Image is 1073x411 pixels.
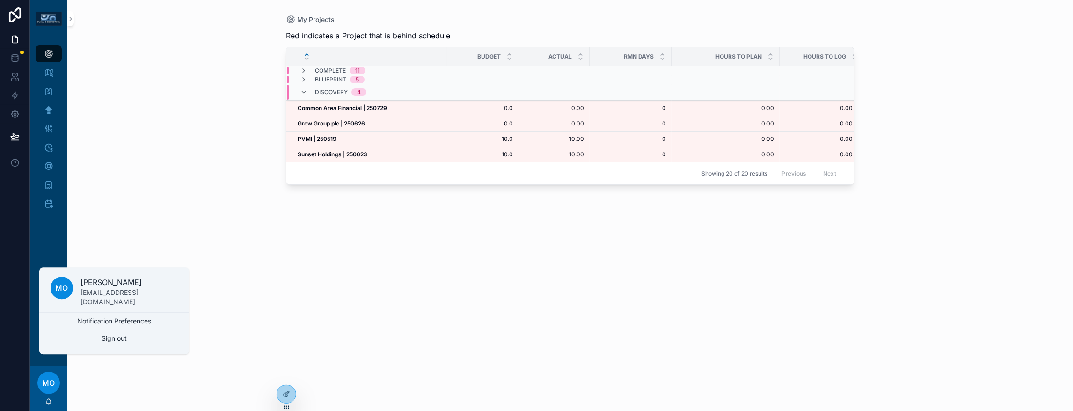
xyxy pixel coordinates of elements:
p: [PERSON_NAME] [80,277,178,288]
strong: Sunset Holdings | 250623 [298,151,367,158]
a: 0.00 [677,120,774,127]
span: Discovery [315,88,348,96]
button: Notification Preferences [39,313,189,330]
a: 0.00 [780,151,853,158]
span: Red indicates a Project that is behind schedule [286,30,450,41]
a: 0 [595,151,666,158]
a: 10.00 [524,135,584,143]
span: Actual [548,53,572,60]
a: 0 [595,120,666,127]
strong: Common Area Financial | 250729 [298,104,387,111]
span: Hours to Log [803,53,846,60]
span: Complete [315,67,346,74]
a: Grow Group plc | 250626 [298,120,442,127]
a: My Projects [286,15,335,24]
a: 0 [595,104,666,112]
span: Hours to Plan [715,53,762,60]
a: 0.00 [677,151,774,158]
div: 5 [356,76,359,83]
a: Common Area Financial | 250729 [298,104,442,112]
a: 0.0 [453,120,513,127]
div: 11 [355,67,360,74]
a: 0.0 [453,104,513,112]
a: 0.00 [780,104,853,112]
a: 0 [595,135,666,143]
span: Showing 20 of 20 results [701,170,767,177]
img: App logo [36,12,62,26]
a: Sunset Holdings | 250623 [298,151,442,158]
strong: PVMI | 250519 [298,135,336,142]
a: 10.00 [524,151,584,158]
span: My Projects [297,15,335,24]
p: [EMAIL_ADDRESS][DOMAIN_NAME] [80,288,178,307]
a: 10.0 [453,135,513,143]
a: 0.00 [677,104,774,112]
div: 4 [357,88,361,96]
a: 0.00 [780,120,853,127]
span: Blueprint [315,76,346,83]
a: 0.00 [524,120,584,127]
button: Sign out [39,330,189,347]
strong: Grow Group plc | 250626 [298,120,365,127]
a: 0.00 [524,104,584,112]
span: MO [43,377,55,389]
a: 10.0 [453,151,513,158]
a: 0.00 [780,135,853,143]
span: Budget [477,53,501,60]
div: scrollable content [30,37,67,227]
span: MO [56,282,68,294]
span: RMN Days [624,53,654,60]
a: PVMI | 250519 [298,135,442,143]
a: 0.00 [677,135,774,143]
